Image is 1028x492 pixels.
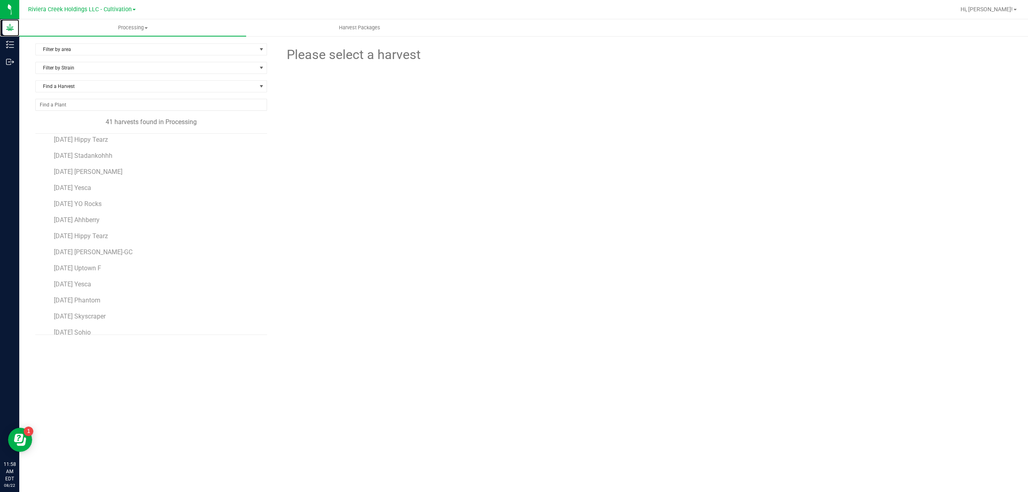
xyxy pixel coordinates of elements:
[54,248,133,256] span: [DATE] [PERSON_NAME]-GC
[286,45,421,65] span: Please select a harvest
[19,19,246,36] a: Processing
[35,117,267,127] div: 41 harvests found in Processing
[257,44,267,55] span: select
[36,81,257,92] span: Find a Harvest
[54,136,108,143] span: [DATE] Hippy Tearz
[19,24,246,31] span: Processing
[36,99,267,110] input: NO DATA FOUND
[54,184,91,192] span: [DATE] Yesca
[6,23,14,31] inline-svg: Grow
[6,41,14,49] inline-svg: Inventory
[54,216,100,224] span: [DATE] Ahhberry
[4,482,16,488] p: 08/22
[54,264,101,272] span: [DATE] Uptown F
[246,19,473,36] a: Harvest Packages
[54,168,122,176] span: [DATE] [PERSON_NAME]
[54,232,108,240] span: [DATE] Hippy Tearz
[961,6,1013,12] span: Hi, [PERSON_NAME]!
[54,296,100,304] span: [DATE] Phantom
[28,6,132,13] span: Riviera Creek Holdings LLC - Cultivation
[54,280,91,288] span: [DATE] Yesca
[36,62,257,73] span: Filter by Strain
[36,44,257,55] span: Filter by area
[6,58,14,66] inline-svg: Outbound
[54,200,102,208] span: [DATE] YO Rocks
[54,329,91,336] span: [DATE] Sohio
[24,427,33,436] iframe: Resource center unread badge
[8,428,32,452] iframe: Resource center
[54,152,112,159] span: [DATE] Stadankohhh
[54,312,106,320] span: [DATE] Skyscraper
[4,461,16,482] p: 11:58 AM EDT
[328,24,391,31] span: Harvest Packages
